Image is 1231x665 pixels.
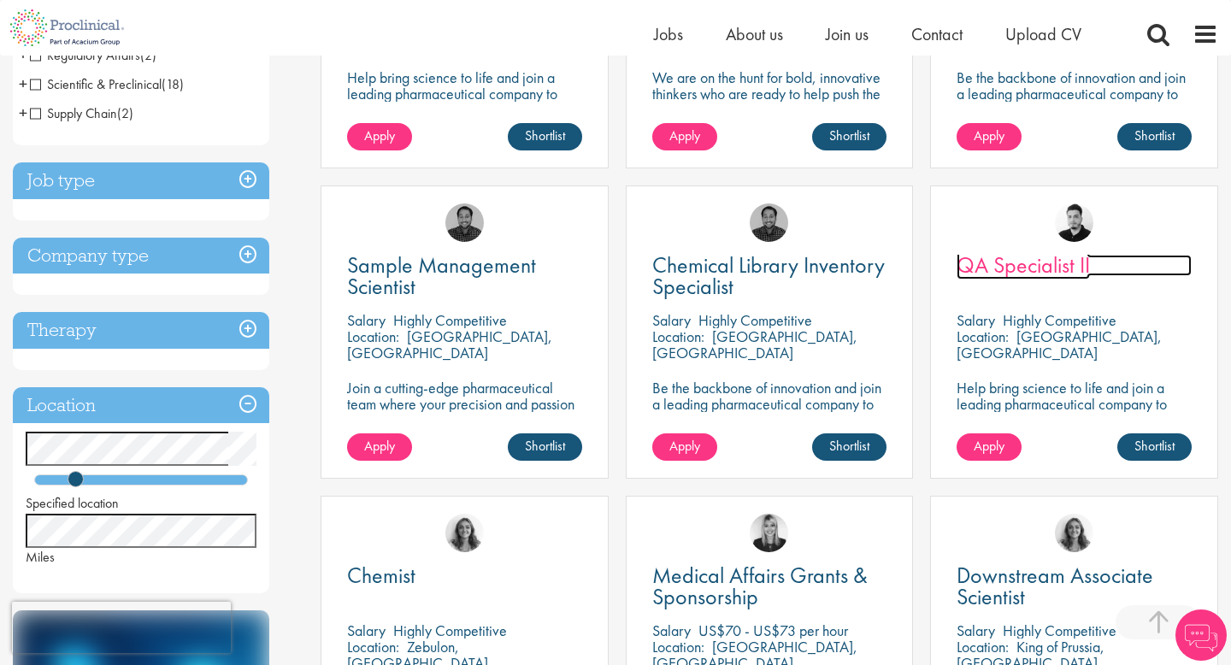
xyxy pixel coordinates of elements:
[445,514,484,552] img: Jackie Cerchio
[698,621,848,640] p: US$70 - US$73 per hour
[13,312,269,349] h3: Therapy
[347,69,582,150] p: Help bring science to life and join a leading pharmaceutical company to play a key role in delive...
[1175,609,1227,661] img: Chatbot
[652,69,887,134] p: We are on the hunt for bold, innovative thinkers who are ready to help push the boundaries of sci...
[13,238,269,274] h3: Company type
[750,514,788,552] img: Janelle Jones
[652,621,691,640] span: Salary
[13,162,269,199] h3: Job type
[826,23,869,45] a: Join us
[957,327,1162,362] p: [GEOGRAPHIC_DATA], [GEOGRAPHIC_DATA]
[1055,203,1093,242] img: Anderson Maldonado
[364,437,395,455] span: Apply
[652,380,887,444] p: Be the backbone of innovation and join a leading pharmaceutical company to help keep life-changin...
[654,23,683,45] a: Jobs
[957,637,1009,656] span: Location:
[347,327,399,346] span: Location:
[957,250,1090,280] span: QA Specialist II
[13,387,269,424] h3: Location
[652,565,887,608] a: Medical Affairs Grants & Sponsorship
[957,433,1022,461] a: Apply
[652,310,691,330] span: Salary
[364,127,395,144] span: Apply
[652,637,704,656] span: Location:
[26,548,55,566] span: Miles
[974,127,1004,144] span: Apply
[957,327,1009,346] span: Location:
[445,203,484,242] img: Mike Raletz
[1117,433,1192,461] a: Shortlist
[393,310,507,330] p: Highly Competitive
[347,621,386,640] span: Salary
[1003,310,1116,330] p: Highly Competitive
[698,310,812,330] p: Highly Competitive
[30,104,117,122] span: Supply Chain
[30,104,133,122] span: Supply Chain
[1003,621,1116,640] p: Highly Competitive
[669,437,700,455] span: Apply
[974,437,1004,455] span: Apply
[652,255,887,297] a: Chemical Library Inventory Specialist
[750,203,788,242] img: Mike Raletz
[957,380,1192,461] p: Help bring science to life and join a leading pharmaceutical company to play a key role in delive...
[508,123,582,150] a: Shortlist
[347,123,412,150] a: Apply
[957,621,995,640] span: Salary
[347,327,552,362] p: [GEOGRAPHIC_DATA], [GEOGRAPHIC_DATA]
[1055,514,1093,552] img: Jackie Cerchio
[652,327,704,346] span: Location:
[162,75,184,93] span: (18)
[652,123,717,150] a: Apply
[957,255,1192,276] a: QA Specialist II
[508,433,582,461] a: Shortlist
[957,69,1192,150] p: Be the backbone of innovation and join a leading pharmaceutical company to help keep life-changin...
[19,71,27,97] span: +
[911,23,963,45] a: Contact
[30,75,162,93] span: Scientific & Preclinical
[347,561,415,590] span: Chemist
[652,250,885,301] span: Chemical Library Inventory Specialist
[30,75,184,93] span: Scientific & Preclinical
[812,433,886,461] a: Shortlist
[347,255,582,297] a: Sample Management Scientist
[957,565,1192,608] a: Downstream Associate Scientist
[652,561,868,611] span: Medical Affairs Grants & Sponsorship
[652,433,717,461] a: Apply
[652,327,857,362] p: [GEOGRAPHIC_DATA], [GEOGRAPHIC_DATA]
[957,123,1022,150] a: Apply
[347,565,582,586] a: Chemist
[26,494,119,512] span: Specified location
[347,637,399,656] span: Location:
[347,310,386,330] span: Salary
[19,100,27,126] span: +
[393,621,507,640] p: Highly Competitive
[957,310,995,330] span: Salary
[347,380,582,444] p: Join a cutting-edge pharmaceutical team where your precision and passion for quality will help sh...
[1005,23,1081,45] a: Upload CV
[1117,123,1192,150] a: Shortlist
[957,561,1153,611] span: Downstream Associate Scientist
[347,433,412,461] a: Apply
[117,104,133,122] span: (2)
[347,250,536,301] span: Sample Management Scientist
[669,127,700,144] span: Apply
[812,123,886,150] a: Shortlist
[726,23,783,45] a: About us
[12,602,231,653] iframe: reCAPTCHA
